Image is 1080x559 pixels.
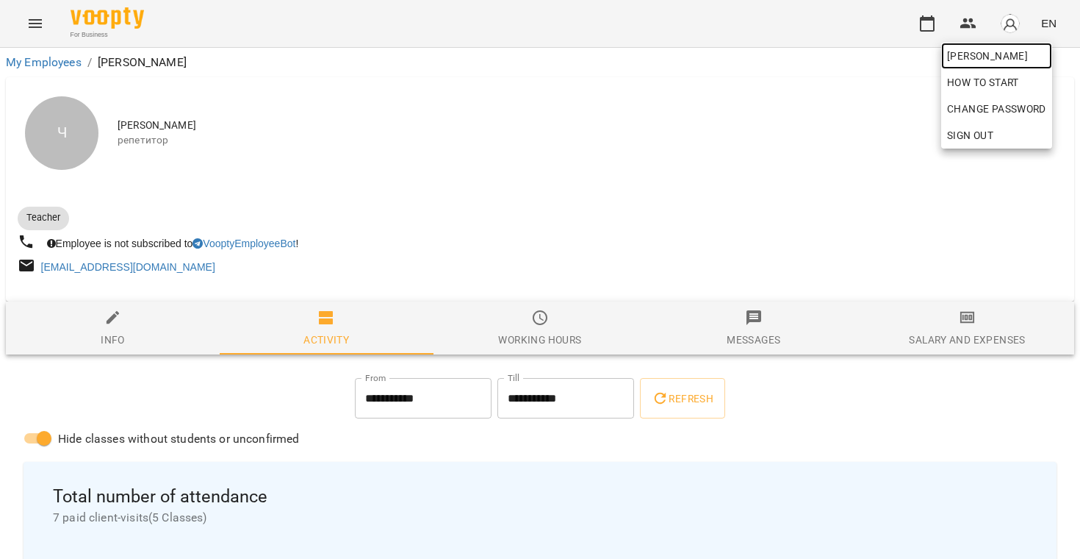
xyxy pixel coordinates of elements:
span: [PERSON_NAME] [947,47,1046,65]
a: Change Password [941,96,1052,122]
span: How to start [947,74,1019,91]
a: How to start [941,69,1025,96]
span: Change Password [947,100,1046,118]
a: [PERSON_NAME] [941,43,1052,69]
button: Sign Out [941,122,1052,149]
span: Sign Out [947,127,993,144]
